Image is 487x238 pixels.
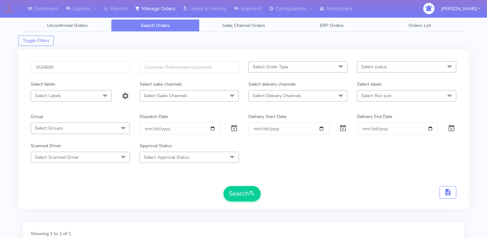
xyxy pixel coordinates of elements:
span: Select Labels [35,93,61,99]
span: ERP Orders [320,22,344,29]
label: Delivery End Date [357,113,392,120]
span: Sales Channel Orders [222,22,265,29]
label: Delivery Start Date [248,113,286,120]
label: Select labels [357,81,382,88]
label: Select sales channels [140,81,182,88]
input: Order Id [31,61,130,73]
button: Search [223,186,261,201]
label: Select delivery channels [248,81,296,88]
ul: Tabs [23,19,464,32]
span: Unconfirmed Orders [47,22,88,29]
span: Orders List [409,22,431,29]
label: Dispatch Date [140,113,168,120]
label: Scanned Driver [31,142,61,149]
span: Select Box size [361,93,391,99]
button: Toggle Filters [18,36,54,46]
label: Showing 1 to 1 of 1 [31,230,71,237]
span: Search Orders [141,22,170,29]
button: [PERSON_NAME] [436,2,485,15]
span: Select Sales Channels [144,93,187,99]
label: Approval Status [140,142,172,149]
span: Select Scanned Driver [35,154,79,160]
span: Select Order Type [253,64,288,70]
input: Customer Reference(email,phone) [140,61,239,73]
span: Select Approval Status [144,154,190,160]
label: Group [31,113,43,120]
span: Select Groups [35,125,63,131]
label: Select labels [31,81,55,88]
span: Select status [361,64,387,70]
span: Select Delivery Channels [253,93,301,99]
